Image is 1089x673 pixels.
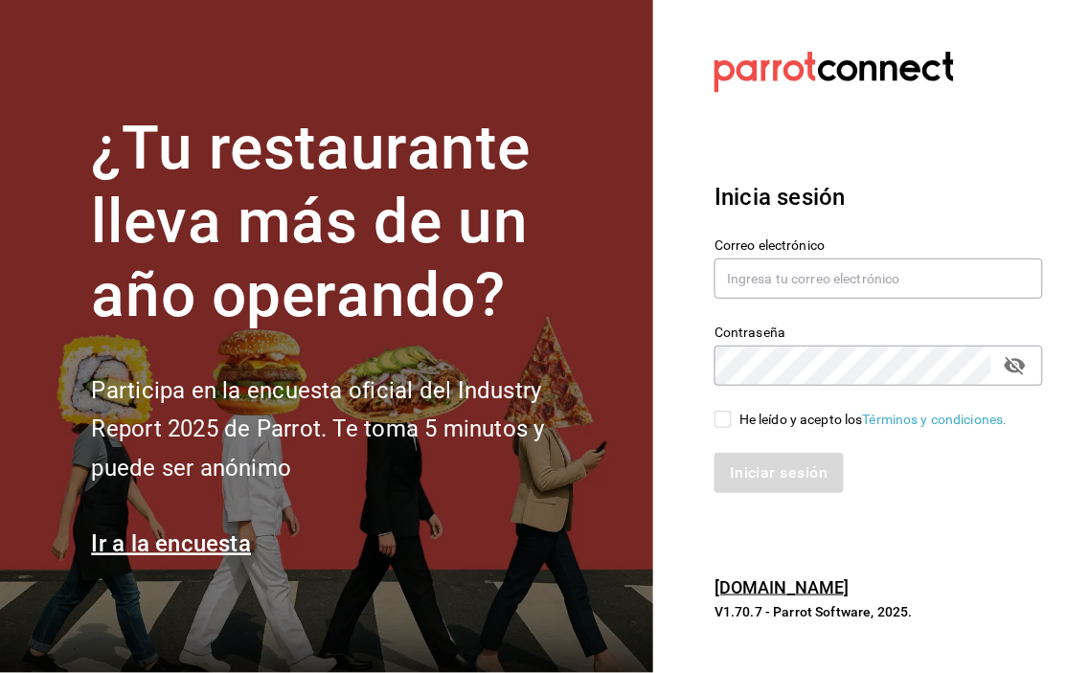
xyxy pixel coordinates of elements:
[92,112,609,332] h1: ¿Tu restaurante lleva más de un año operando?
[92,530,252,557] a: Ir a la encuesta
[715,258,1043,299] input: Ingresa tu correo electrónico
[715,326,1043,340] label: Contraseña
[715,577,850,597] a: [DOMAIN_NAME]
[999,349,1032,382] button: passwordField
[739,410,1008,430] div: He leído y acepto los
[863,412,1008,427] a: Términos y condiciones.
[715,239,1043,253] label: Correo electrónico
[715,602,1043,621] p: V1.70.7 - Parrot Software, 2025.
[715,180,1043,214] h3: Inicia sesión
[92,371,609,488] h2: Participa en la encuesta oficial del Industry Report 2025 de Parrot. Te toma 5 minutos y puede se...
